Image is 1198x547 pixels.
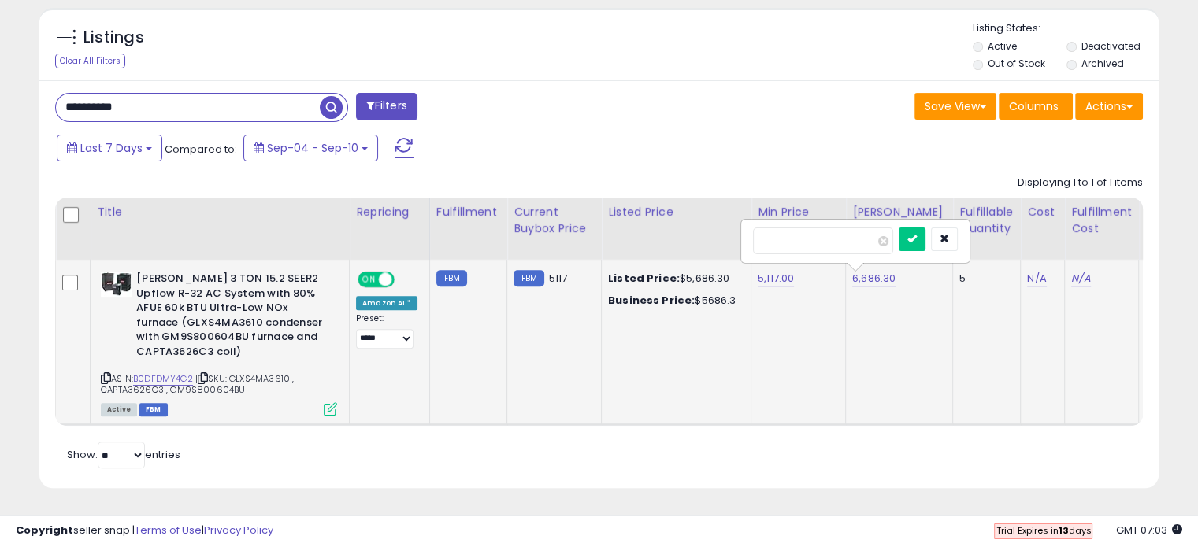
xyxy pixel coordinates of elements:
div: Amazon AI * [356,296,417,310]
label: Deactivated [1081,39,1140,53]
a: B0DFDMY4G2 [133,372,193,386]
h5: Listings [83,27,144,49]
a: Terms of Use [135,523,202,538]
div: Fulfillment [436,204,500,220]
label: Active [988,39,1017,53]
div: $5686.3 [608,294,739,308]
div: Listed Price [608,204,744,220]
a: N/A [1027,271,1046,286]
button: Last 7 Days [57,135,162,161]
small: FBM [514,270,544,286]
a: N/A [1071,271,1090,286]
div: $5,686.30 [608,272,739,286]
div: Min Price [758,204,839,220]
span: 5117 [548,271,567,286]
div: seller snap | | [16,523,273,538]
a: Privacy Policy [204,523,273,538]
div: Repricing [356,204,423,220]
div: [PERSON_NAME] [852,204,946,220]
strong: Copyright [16,523,73,538]
small: FBM [436,270,467,286]
button: Save View [914,93,996,120]
b: Business Price: [608,293,695,308]
button: Actions [1075,93,1143,120]
div: 5 [959,272,1008,286]
span: ON [359,273,379,286]
p: Listing States: [973,21,1159,36]
div: Preset: [356,313,417,349]
label: Out of Stock [988,57,1045,70]
span: OFF [392,273,417,286]
button: Sep-04 - Sep-10 [243,135,378,161]
div: Cost [1027,204,1058,220]
span: Compared to: [165,142,237,157]
span: FBM [139,403,168,416]
button: Filters [356,93,417,120]
button: Columns [999,93,1073,120]
span: Show: entries [67,447,180,462]
div: ASIN: [101,272,337,414]
span: Columns [1009,98,1059,114]
div: Clear All Filters [55,54,125,68]
div: Title [97,204,343,220]
div: Fulfillment Cost [1071,204,1132,237]
span: 2025-09-18 07:03 GMT [1116,523,1182,538]
span: Trial Expires in days [996,524,1091,537]
img: 41y6hVr6+5L._SL40_.jpg [101,272,132,297]
span: | SKU: GLXS4MA3610 , CAPTA3626C3 , GM9S800604BU [101,372,294,396]
span: Last 7 Days [80,140,143,156]
span: Sep-04 - Sep-10 [267,140,358,156]
div: Displaying 1 to 1 of 1 items [1018,176,1143,190]
a: 6,686.30 [852,271,896,286]
div: Fulfillable Quantity [959,204,1014,237]
b: [PERSON_NAME] 3 TON 15.2 SEER2 Upflow R-32 AC System with 80% AFUE 60k BTU Ultra-Low NOx furnace ... [136,272,328,363]
a: 5,117.00 [758,271,794,286]
label: Archived [1081,57,1123,70]
span: All listings currently available for purchase on Amazon [101,403,137,416]
b: Listed Price: [608,271,680,286]
b: 13 [1058,524,1068,537]
div: Current Buybox Price [514,204,595,237]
